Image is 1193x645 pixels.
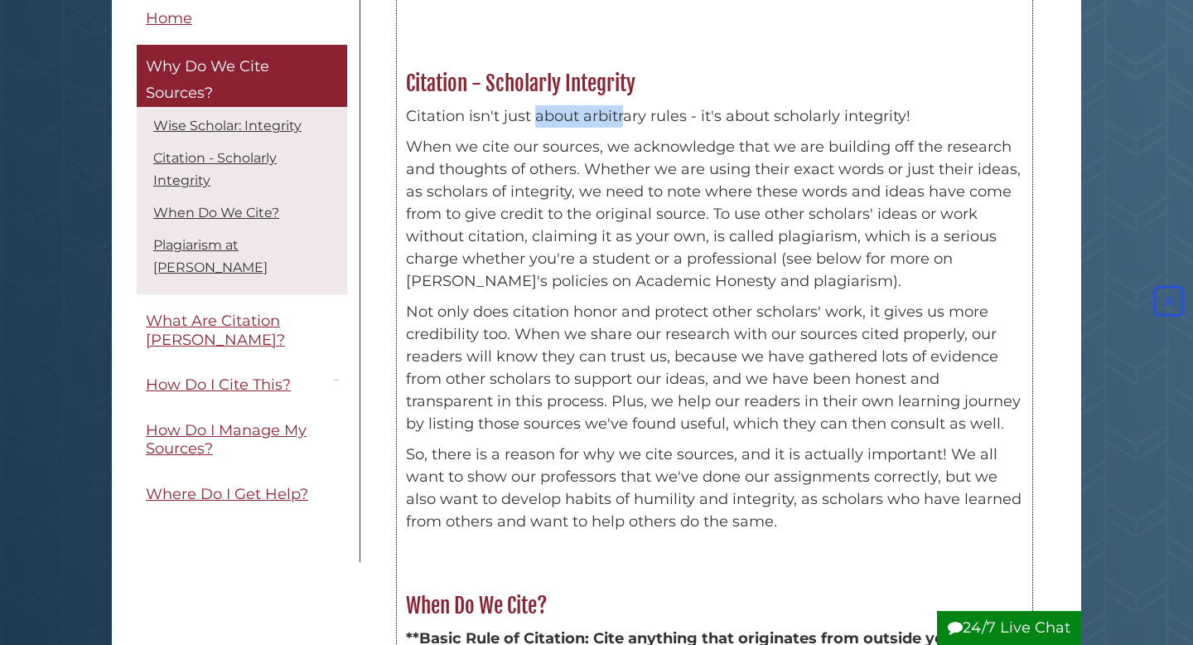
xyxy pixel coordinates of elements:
h2: Citation - Scholarly Integrity [398,70,1031,97]
a: Citation - Scholarly Integrity [153,151,277,189]
span: Home [146,9,192,27]
span: Where Do I Get Help? [146,485,308,503]
a: Wise Scholar: Integrity [153,119,302,134]
button: 24/7 Live Chat [937,611,1081,645]
a: Why Do We Cite Sources? [137,46,347,108]
a: Back to Top [1149,293,1189,311]
span: Why Do We Cite Sources? [146,58,269,103]
p: Not only does citation honor and protect other scholars' work, it gives us more credibility too. ... [406,301,1023,435]
a: Where Do I Get Help? [137,476,347,513]
p: Citation isn't just about arbitrary rules - it's about scholarly integrity! [406,105,1023,128]
h2: When Do We Cite? [398,593,1031,619]
span: How Do I Manage My Sources? [146,421,307,458]
span: How Do I Cite This? [146,376,291,395]
a: How Do I Manage My Sources? [137,412,347,468]
p: So, there is a reason for why we cite sources, and it is actually important! We all want to show ... [406,444,1023,533]
a: When Do We Cite? [153,206,279,221]
a: What Are Citation [PERSON_NAME]? [137,303,347,359]
p: When we cite our sources, we acknowledge that we are building off the research and thoughts of ot... [406,136,1023,293]
a: How Do I Cite This? [137,367,347,405]
a: Plagiarism at [PERSON_NAME] [153,238,268,276]
span: What Are Citation [PERSON_NAME]? [146,313,285,350]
